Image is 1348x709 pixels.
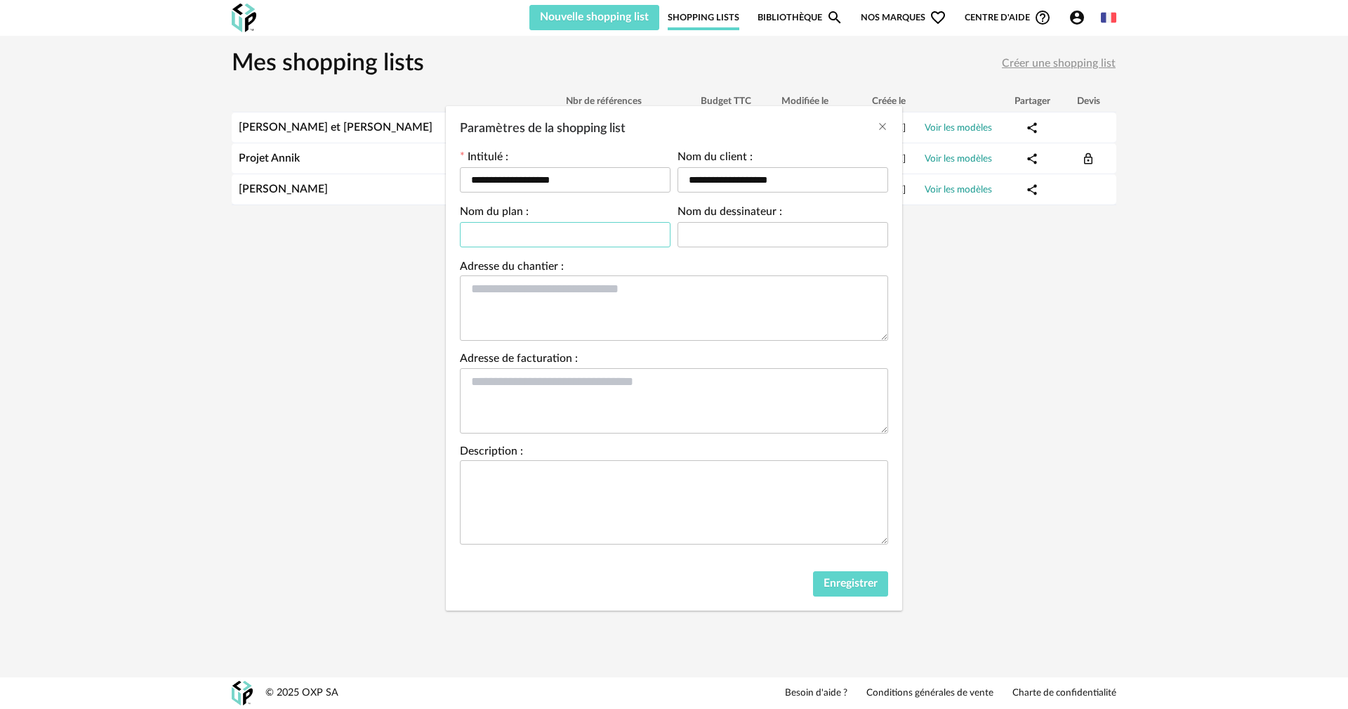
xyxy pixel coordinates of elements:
[460,122,626,135] span: Paramètres de la shopping list
[460,261,564,275] label: Adresse du chantier :
[813,571,888,597] button: Enregistrer
[877,120,888,135] button: Close
[460,152,508,166] label: Intitulé :
[460,353,578,367] label: Adresse de facturation :
[678,152,753,166] label: Nom du client :
[678,207,782,221] label: Nom du dessinateur :
[460,446,523,460] label: Description :
[824,578,878,589] span: Enregistrer
[446,106,902,610] div: Paramètres de la shopping list
[460,207,529,221] label: Nom du plan :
